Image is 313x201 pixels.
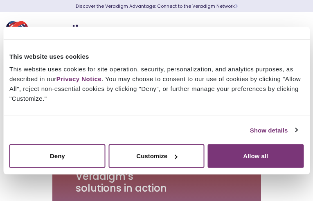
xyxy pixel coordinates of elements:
img: Veradigm logo [6,18,104,45]
span: Learn More [235,3,238,9]
a: Discover the Veradigm Advantage: Connect to the Veradigm NetworkLearn More [76,3,238,9]
div: This website uses cookies [9,51,304,61]
button: Deny [9,144,106,168]
h3: Experience Veradigm’s solutions in action [76,159,168,194]
a: Show details [250,125,297,135]
div: This website uses cookies for site operation, security, personalization, and analytics purposes, ... [9,64,304,104]
button: Allow all [207,144,304,168]
button: Toggle Navigation Menu [288,21,301,42]
button: Customize [108,144,205,168]
a: Privacy Notice [56,75,101,82]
